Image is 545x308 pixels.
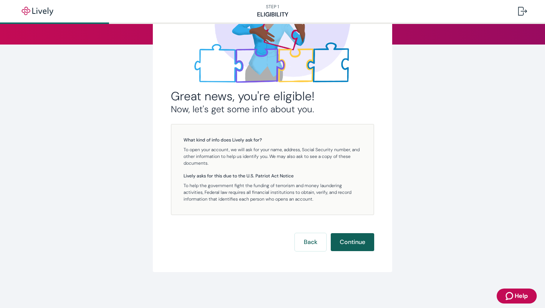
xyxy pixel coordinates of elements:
img: Lively [16,7,58,16]
h5: Lively asks for this due to the U.S. Patriot Act Notice [184,173,362,179]
h2: Great news, you're eligible! [171,89,375,104]
h5: What kind of info does Lively ask for? [184,137,362,143]
button: Continue [331,233,374,251]
svg: Zendesk support icon [506,292,515,301]
button: Log out [512,2,533,20]
button: Back [295,233,326,251]
h3: Now, let's get some info about you. [171,104,375,115]
span: Help [515,292,528,301]
p: To open your account, we will ask for your name, address, Social Security number, and other infor... [184,146,362,167]
p: To help the government fight the funding of terrorism and money laundering activities, Federal la... [184,182,362,202]
button: Zendesk support iconHelp [497,289,537,304]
